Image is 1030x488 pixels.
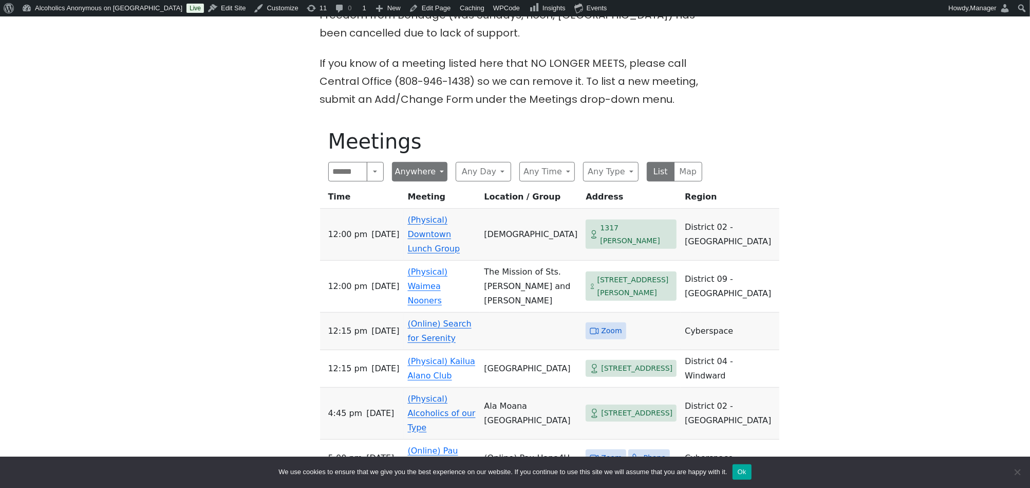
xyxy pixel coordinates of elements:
td: (Online) Pau Hana4U [480,440,582,477]
button: Any Day [456,162,511,182]
span: No [1012,467,1022,477]
button: Search [367,162,383,182]
td: Cyberspace [681,440,779,477]
button: Any Time [519,162,575,182]
th: Time [320,190,404,209]
span: Zoom [601,451,622,464]
span: [STREET_ADDRESS] [601,362,672,375]
p: If you know of a meeting listed here that NO LONGER MEETS, please call Central Office (808-946-14... [320,55,710,109]
td: Ala Moana [GEOGRAPHIC_DATA] [480,388,582,440]
span: Zoom [601,324,622,337]
a: (Online) Search for Serenity [408,319,472,343]
span: Phone [644,451,666,464]
button: Anywhere [392,162,447,182]
span: [DATE] [366,451,394,465]
button: Any Type [583,162,639,182]
td: District 04 - Windward [681,350,779,388]
span: 12:00 PM [328,279,368,294]
td: District 02 - [GEOGRAPHIC_DATA] [681,209,779,261]
td: District 09 - [GEOGRAPHIC_DATA] [681,261,779,313]
span: [DATE] [371,227,399,242]
span: [DATE] [371,279,399,294]
span: We use cookies to ensure that we give you the best experience on our website. If you continue to ... [278,467,727,477]
span: [DATE] [371,324,399,338]
td: [DEMOGRAPHIC_DATA] [480,209,582,261]
span: 12:15 PM [328,362,368,376]
td: The Mission of Sts. [PERSON_NAME] and [PERSON_NAME] [480,261,582,313]
button: Map [674,162,702,182]
span: 12:15 PM [328,324,368,338]
span: 4:45 PM [328,406,363,421]
span: [STREET_ADDRESS] [601,407,672,420]
h1: Meetings [328,129,702,154]
span: 12:00 PM [328,227,368,242]
span: Insights [542,4,566,12]
a: (Online) Pau Hana4U [408,446,458,470]
a: (Physical) Downtown Lunch Group [408,215,460,254]
button: Ok [733,464,752,480]
span: 1317 [PERSON_NAME] [601,222,673,247]
span: Manager [970,4,997,12]
th: Meeting [404,190,480,209]
p: Freedom from Bondage (was Sundays, noon, [GEOGRAPHIC_DATA]) has been cancelled due to lack of sup... [320,6,710,42]
button: List [647,162,675,182]
td: Cyberspace [681,313,779,350]
span: 5:00 PM [328,451,363,465]
td: [GEOGRAPHIC_DATA] [480,350,582,388]
th: Location / Group [480,190,582,209]
span: [DATE] [371,362,399,376]
th: Region [681,190,779,209]
input: Search [328,162,368,182]
td: District 02 - [GEOGRAPHIC_DATA] [681,388,779,440]
span: [STREET_ADDRESS][PERSON_NAME] [597,274,673,299]
th: Address [582,190,681,209]
span: [DATE] [366,406,394,421]
a: Live [186,4,204,13]
a: (Physical) Kailua Alano Club [408,356,476,381]
a: (Physical) Waimea Nooners [408,267,448,305]
a: (Physical) Alcoholics of our Type [408,394,476,432]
